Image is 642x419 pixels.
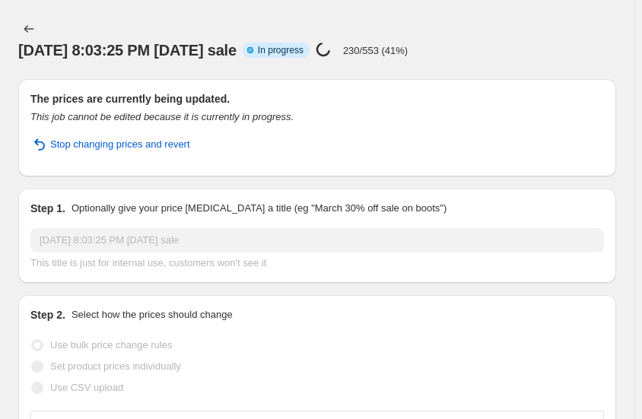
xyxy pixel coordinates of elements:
input: 30% off holiday sale [30,228,604,252]
span: Stop changing prices and revert [50,137,190,152]
h2: The prices are currently being updated. [30,91,604,106]
button: Price change jobs [18,18,40,40]
h2: Step 2. [30,307,65,322]
span: Use bulk price change rules [50,339,172,351]
span: Use CSV upload [50,382,123,393]
h2: Step 1. [30,201,65,216]
button: Stop changing prices and revert [21,132,199,157]
p: Optionally give your price [MEDICAL_DATA] a title (eg "March 30% off sale on boots") [72,201,447,216]
span: This title is just for internal use, customers won't see it [30,257,266,268]
span: Set product prices individually [50,360,181,372]
p: Select how the prices should change [72,307,233,322]
span: In progress [258,44,304,56]
i: This job cannot be edited because it is currently in progress. [30,111,294,122]
span: [DATE] 8:03:25 PM [DATE] sale [18,42,237,59]
p: 230/553 (41%) [343,45,408,56]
